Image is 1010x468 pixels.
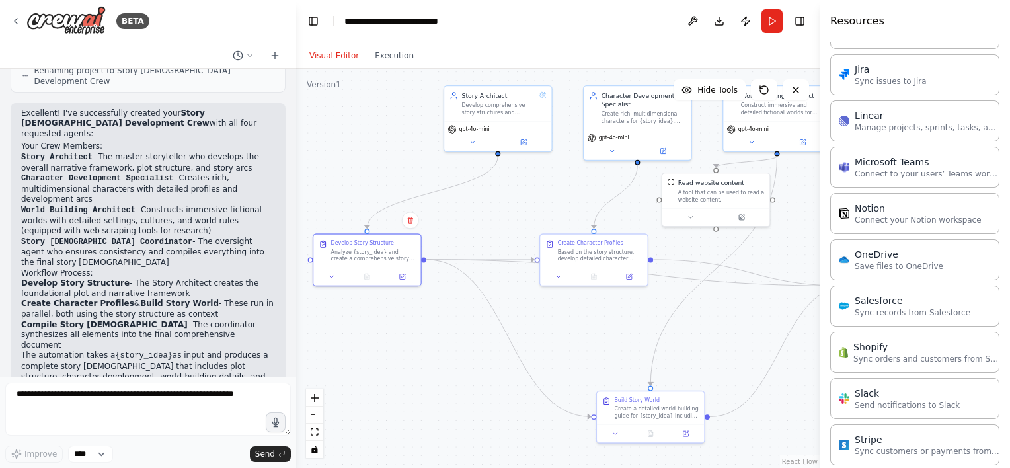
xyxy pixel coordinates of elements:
code: Story Architect [21,153,93,162]
p: Sync orders and customers from Shopify [853,354,999,364]
button: No output available [632,428,669,439]
button: fit view [306,424,323,441]
div: Construct immersive and detailed fictional worlds for {story_idea}, developing comprehensive sett... [741,102,826,116]
button: Hide Tools [674,79,746,100]
div: Slack [855,387,960,400]
p: The automation takes a as input and produces a complete story [DEMOGRAPHIC_DATA] that includes pl... [21,350,275,392]
div: Read website content [678,178,744,187]
a: React Flow attribution [782,458,818,465]
img: Notion [839,208,849,219]
img: Salesforce [839,301,849,311]
img: Linear [839,116,849,126]
li: & - These run in parallel, both using the story structure as context [21,299,275,319]
div: Build Story World [614,397,660,404]
g: Edge from 2d0d6663-85e4-4a7e-bacd-8eb6dc6d50e3 to ed6fb423-e9f2-411a-9c8f-50dde709f86b [710,282,848,421]
span: Improve [24,449,57,459]
strong: Create Character Profiles [21,299,134,308]
h2: Your Crew Members: [21,141,275,152]
div: Linear [855,109,1000,122]
div: BETA [116,13,149,29]
div: Salesforce [855,294,970,307]
img: ScrapeWebsiteTool [668,178,675,186]
p: Connect your Notion workspace [855,215,982,225]
button: toggle interactivity [306,441,323,458]
li: - The master storyteller who develops the overall narrative framework, plot structure, and story ... [21,152,275,173]
div: Based on the story structure, develop detailed character profiles for all major and supporting ch... [558,249,642,262]
button: Open in side panel [387,272,417,282]
span: gpt-4o-mini [738,126,769,133]
div: Develop comprehensive story structures and narrative frameworks for {story_idea}, creating detail... [462,102,536,116]
div: Notion [855,202,982,215]
button: Start a new chat [264,48,286,63]
button: Open in side panel [499,137,549,148]
button: Improve [5,446,63,463]
g: Edge from 36ac2dd4-b9e7-4722-bf2d-5eefc8224b21 to 86365ff2-463b-4495-971f-751622564fb1 [363,156,502,229]
code: World Building Architect [21,206,136,215]
strong: Build Story World [140,299,219,308]
button: zoom out [306,407,323,424]
div: Develop Story StructureAnalyze {story_idea} and create a comprehensive story structure including ... [313,233,422,286]
img: Shopify [839,347,848,358]
div: Stripe [855,433,1000,446]
nav: breadcrumb [344,15,473,28]
button: Hide left sidebar [304,12,323,30]
div: Story Architect [462,91,536,100]
div: Analyze {story_idea} and create a comprehensive story structure including main plot outline, thre... [331,249,416,262]
button: Send [250,446,291,462]
div: A tool that can be used to read a website content. [678,189,765,203]
button: Click to speak your automation idea [266,412,286,432]
p: Connect to your users’ Teams workspaces [855,169,1000,179]
div: Microsoft Teams [855,155,1000,169]
code: Character Development Specialist [21,174,173,183]
div: World Building ArchitectConstruct immersive and detailed fictional worlds for {story_idea}, devel... [722,85,832,152]
button: Delete node [402,212,419,229]
h2: Workflow Process: [21,268,275,279]
li: - Constructs immersive fictional worlds with detailed settings, cultures, and world rules (equipp... [21,205,275,237]
g: Edge from 3d9521c7-1e4f-464a-843a-80cc0c56f9b8 to 2d0d6663-85e4-4a7e-bacd-8eb6dc6d50e3 [646,156,782,385]
strong: Compile Story [DEMOGRAPHIC_DATA] [21,320,188,329]
span: Renaming project to Story [DEMOGRAPHIC_DATA] Development Crew [34,65,274,87]
img: Microsoft Teams [839,162,849,173]
button: Visual Editor [301,48,367,63]
div: Shopify [853,340,999,354]
code: Story [DEMOGRAPHIC_DATA] Coordinator [21,237,192,247]
button: Open in side panel [717,212,766,223]
button: No output available [576,272,613,282]
div: Story ArchitectDevelop comprehensive story structures and narrative frameworks for {story_idea}, ... [444,85,553,152]
div: Version 1 [307,79,341,90]
img: Stripe [839,440,849,450]
g: Edge from 86365ff2-463b-4495-971f-751622564fb1 to 2d0d6663-85e4-4a7e-bacd-8eb6dc6d50e3 [426,255,591,421]
g: Edge from 3d9521c7-1e4f-464a-843a-80cc0c56f9b8 to 71da8548-5838-4f52-8454-e5a5ad258f33 [712,156,782,167]
div: Create Character Profiles [558,240,623,247]
div: Develop Story Structure [331,240,394,247]
span: gpt-4o-mini [459,126,490,133]
div: OneDrive [855,248,943,261]
li: - Creates rich, multidimensional characters with detailed profiles and development arcs [21,173,275,205]
h4: Resources [830,13,884,29]
div: Create rich, multidimensional characters for {story_idea}, developing detailed character profiles... [602,110,686,124]
g: Edge from 86365ff2-463b-4495-971f-751622564fb1 to ce8bbcd6-53d5-4dc7-a0e3-a90f1748083c [426,255,534,264]
div: React Flow controls [306,389,323,458]
img: Jira [839,69,849,80]
strong: Story [DEMOGRAPHIC_DATA] Development Crew [21,108,210,128]
button: Open in side panel [614,272,644,282]
li: - The Story Architect creates the foundational plot and narrative framework [21,278,275,299]
button: Execution [367,48,422,63]
button: Hide right sidebar [791,12,809,30]
div: Character Development Specialist [602,91,686,108]
strong: Develop Story Structure [21,278,130,288]
p: Excellent! I've successfully created your with all four requested agents: [21,108,275,139]
li: - The oversight agent who ensures consistency and compiles everything into the final story [DEMOG... [21,237,275,268]
button: No output available [348,272,385,282]
div: Build Story WorldCreate a detailed world-building guide for {story_idea} including settings, loca... [596,391,705,444]
div: ScrapeWebsiteToolRead website contentA tool that can be used to read a website content. [662,173,771,227]
div: Create Character ProfilesBased on the story structure, develop detailed character profiles for al... [539,233,648,286]
button: Open in side panel [778,137,828,148]
button: Switch to previous chat [227,48,259,63]
div: Character Development SpecialistCreate rich, multidimensional characters for {story_idea}, develo... [583,85,692,161]
button: Open in side panel [639,146,688,157]
span: gpt-4o-mini [599,135,629,142]
span: Send [255,449,275,459]
img: Slack [839,393,849,404]
g: Edge from ce8bbcd6-53d5-4dc7-a0e3-a90f1748083c to ed6fb423-e9f2-411a-9c8f-50dde709f86b [653,255,848,290]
